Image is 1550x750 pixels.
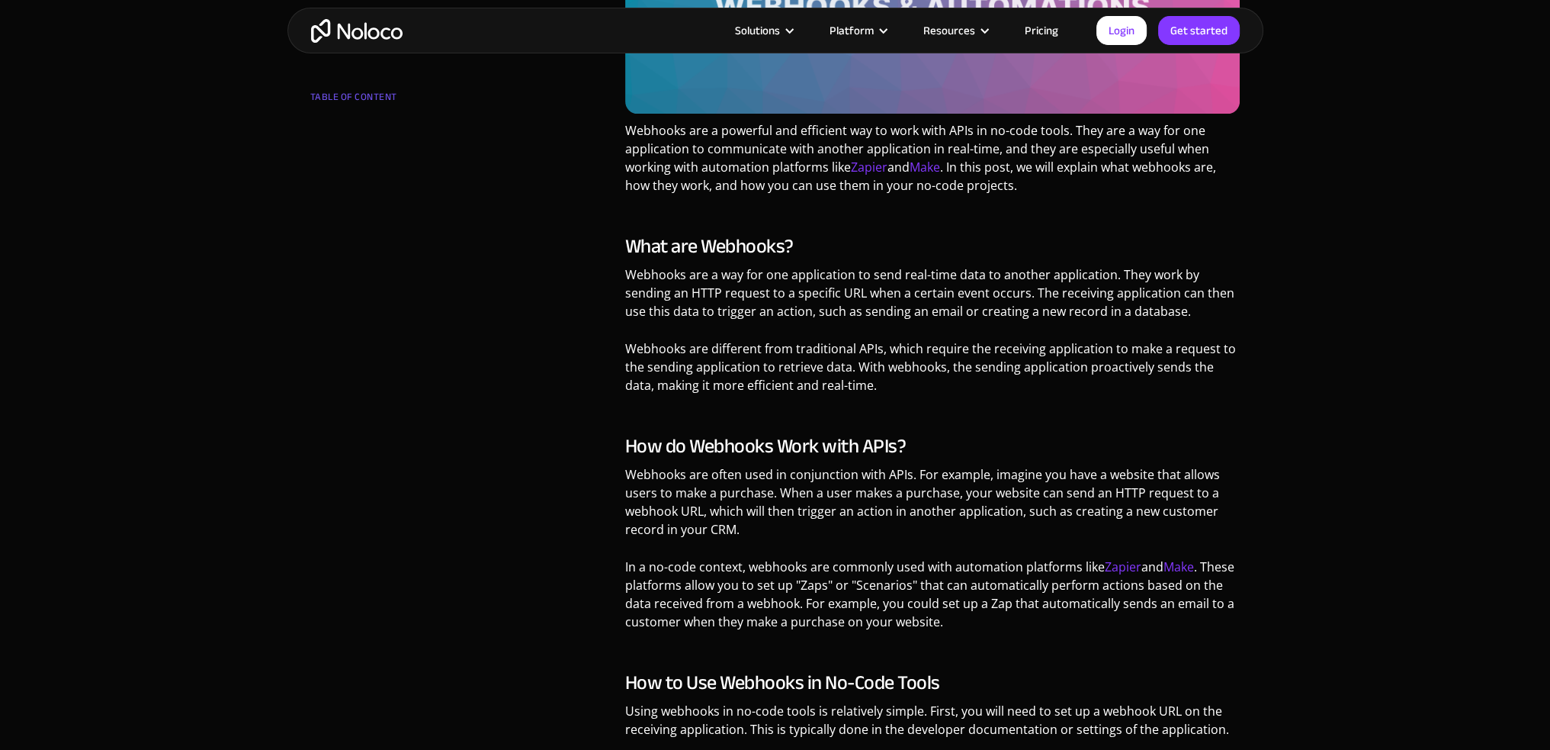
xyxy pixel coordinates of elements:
[910,159,940,175] a: Make
[735,21,780,40] div: Solutions
[625,702,1240,750] p: Using webhooks in no-code tools is relatively simple. First, you will need to set up a webhook UR...
[830,21,874,40] div: Platform
[625,671,1240,694] h3: How to Use Webhooks in No-Code Tools
[810,21,904,40] div: Platform
[625,121,1240,206] p: Webhooks are a powerful and efficient way to work with APIs in no-code tools. They are a way for ...
[625,435,1240,458] h3: How do Webhooks Work with APIs?
[1006,21,1077,40] a: Pricing
[1163,558,1194,575] a: Make
[311,19,403,43] a: home
[923,21,975,40] div: Resources
[716,21,810,40] div: Solutions
[851,159,887,175] a: Zapier
[625,558,1240,642] p: In a no-code context, webhooks are commonly used with automation platforms like and . These platf...
[904,21,1006,40] div: Resources
[1096,16,1147,45] a: Login
[625,465,1240,550] p: Webhooks are often used in conjunction with APIs. For example, imagine you have a website that al...
[625,235,1240,258] h3: What are Webhooks?
[625,340,1240,406] p: Webhooks are different from traditional APIs, which require the receiving application to make a r...
[310,85,495,116] div: TABLE OF CONTENT
[1105,558,1141,575] a: Zapier
[625,266,1240,332] p: Webhooks are a way for one application to send real-time data to another application. They work b...
[1158,16,1240,45] a: Get started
